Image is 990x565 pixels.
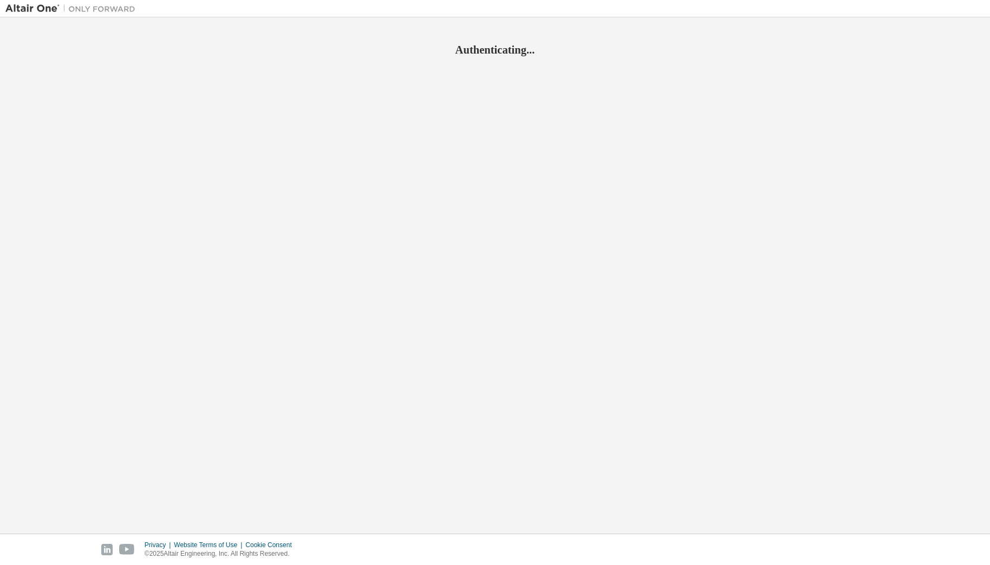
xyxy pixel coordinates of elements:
div: Privacy [145,541,174,549]
p: © 2025 Altair Engineering, Inc. All Rights Reserved. [145,549,298,559]
img: linkedin.svg [101,544,113,555]
img: youtube.svg [119,544,135,555]
img: Altair One [5,3,141,14]
div: Website Terms of Use [174,541,245,549]
div: Cookie Consent [245,541,298,549]
h2: Authenticating... [5,43,985,57]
